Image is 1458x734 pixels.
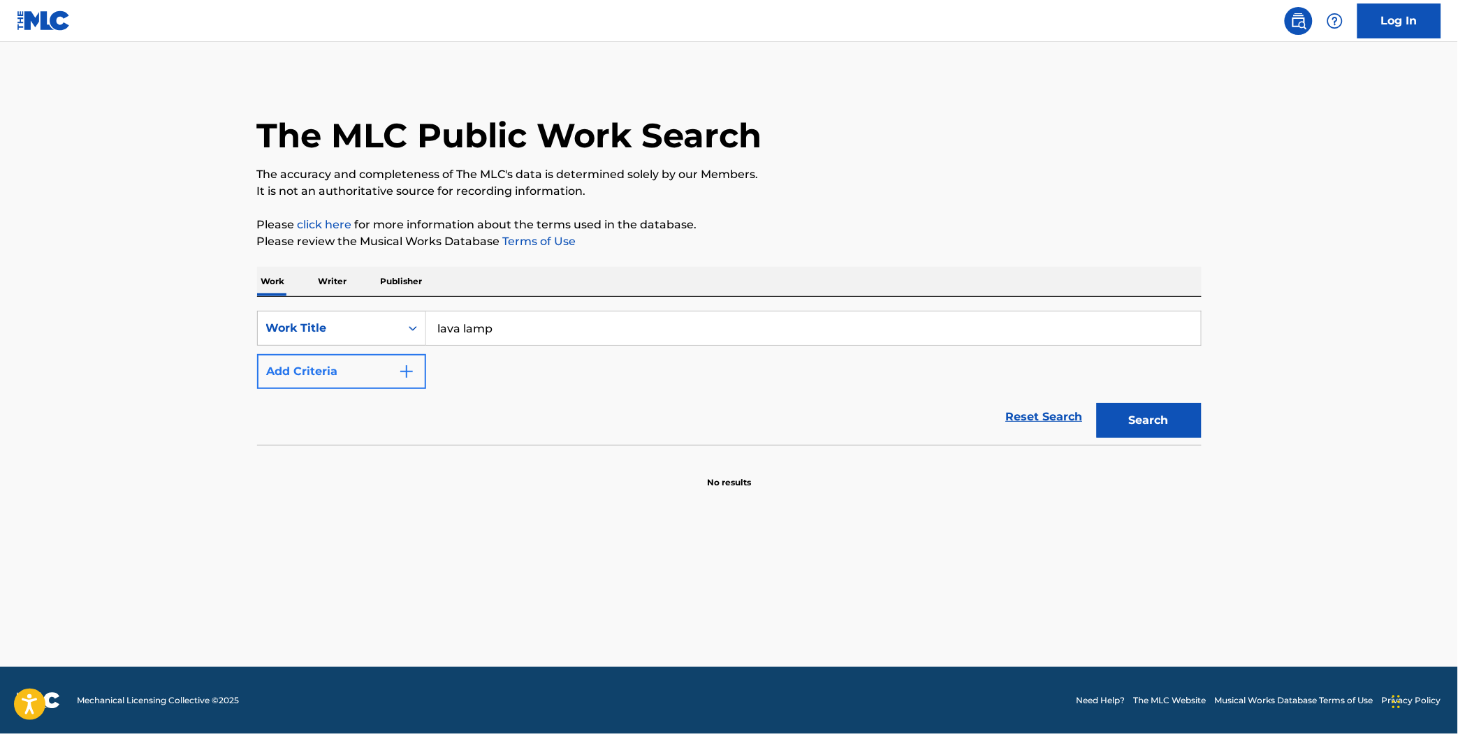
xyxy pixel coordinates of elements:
iframe: Chat Widget [1388,667,1458,734]
img: logo [17,692,60,709]
p: Publisher [377,267,427,296]
span: Mechanical Licensing Collective © 2025 [77,694,239,707]
a: Need Help? [1077,694,1125,707]
a: Reset Search [999,402,1090,432]
img: help [1327,13,1343,29]
div: Help [1321,7,1349,35]
div: Work Title [266,320,392,337]
a: Musical Works Database Terms of Use [1215,694,1373,707]
p: The accuracy and completeness of The MLC's data is determined solely by our Members. [257,166,1202,183]
button: Search [1097,403,1202,438]
p: Please for more information about the terms used in the database. [257,216,1202,233]
h1: The MLC Public Work Search [257,115,762,156]
a: click here [298,218,352,231]
div: Drag [1392,681,1401,723]
img: MLC Logo [17,10,71,31]
img: 9d2ae6d4665cec9f34b9.svg [398,363,415,380]
p: It is not an authoritative source for recording information. [257,183,1202,200]
a: Public Search [1285,7,1313,35]
p: No results [707,460,751,489]
a: Log In [1357,3,1441,38]
a: Terms of Use [500,235,576,248]
button: Add Criteria [257,354,426,389]
img: search [1290,13,1307,29]
p: Writer [314,267,351,296]
form: Search Form [257,311,1202,445]
p: Work [257,267,289,296]
a: The MLC Website [1134,694,1207,707]
p: Please review the Musical Works Database [257,233,1202,250]
a: Privacy Policy [1382,694,1441,707]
